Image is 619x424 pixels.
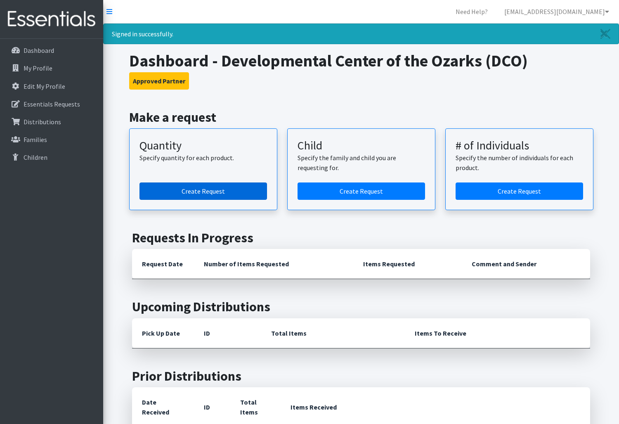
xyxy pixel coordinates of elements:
[129,109,593,125] h2: Make a request
[405,318,590,348] th: Items To Receive
[194,249,353,279] th: Number of Items Requested
[24,46,54,54] p: Dashboard
[456,153,583,173] p: Specify the number of individuals for each product.
[139,139,267,153] h3: Quantity
[298,182,425,200] a: Create a request for a child or family
[3,60,100,76] a: My Profile
[498,3,616,20] a: [EMAIL_ADDRESS][DOMAIN_NAME]
[3,114,100,130] a: Distributions
[132,318,194,348] th: Pick Up Date
[3,131,100,148] a: Families
[3,149,100,166] a: Children
[298,139,425,153] h3: Child
[456,139,583,153] h3: # of Individuals
[24,135,47,144] p: Families
[456,182,583,200] a: Create a request by number of individuals
[132,249,194,279] th: Request Date
[353,249,462,279] th: Items Requested
[24,118,61,126] p: Distributions
[449,3,494,20] a: Need Help?
[24,100,80,108] p: Essentials Requests
[24,82,65,90] p: Edit My Profile
[24,64,52,72] p: My Profile
[132,230,590,246] h2: Requests In Progress
[3,78,100,95] a: Edit My Profile
[3,42,100,59] a: Dashboard
[132,368,590,384] h2: Prior Distributions
[132,299,590,315] h2: Upcoming Distributions
[462,249,590,279] th: Comment and Sender
[261,318,405,348] th: Total Items
[139,182,267,200] a: Create a request by quantity
[194,318,261,348] th: ID
[24,153,47,161] p: Children
[129,72,189,90] button: Approved Partner
[592,24,619,44] a: Close
[298,153,425,173] p: Specify the family and child you are requesting for.
[3,5,100,33] img: HumanEssentials
[139,153,267,163] p: Specify quantity for each product.
[103,24,619,44] div: Signed in successfully.
[129,51,593,71] h1: Dashboard - Developmental Center of the Ozarks (DCO)
[3,96,100,112] a: Essentials Requests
